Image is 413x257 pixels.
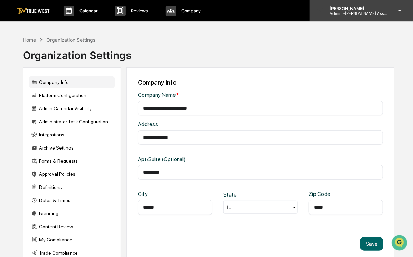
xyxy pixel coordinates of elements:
[47,84,88,96] a: 🗄️Attestations
[23,37,36,43] div: Home
[29,89,115,102] div: Platform Configuration
[309,191,342,197] div: Zip Code
[29,142,115,154] div: Archive Settings
[24,59,87,65] div: We're available if you need us!
[118,55,126,63] button: Start new chat
[360,237,383,251] button: Save
[29,76,115,88] div: Company Info
[29,207,115,220] div: Branding
[50,87,56,93] div: 🗄️
[29,220,115,233] div: Content Review
[138,156,248,162] div: Apt/Suite (Optional)
[138,121,248,127] div: Address
[4,84,47,96] a: 🖐️Preclearance
[17,8,50,14] img: logo
[49,116,84,122] a: Powered byPylon
[29,234,115,246] div: My Compliance
[7,53,19,65] img: 1746055101610-c473b297-6a78-478c-a979-82029cc54cd1
[46,37,95,43] div: Organization Settings
[138,79,383,86] div: Company Info
[7,87,12,93] div: 🖐️
[14,87,45,94] span: Preclearance
[176,8,204,13] p: Company
[7,14,126,25] p: How can we help?
[324,11,388,16] p: Admin • [PERSON_NAME] Asset Management
[57,87,86,94] span: Attestations
[29,168,115,180] div: Approval Policies
[29,102,115,115] div: Admin Calendar Visibility
[14,100,44,107] span: Data Lookup
[74,8,101,13] p: Calendar
[29,194,115,207] div: Dates & Times
[29,155,115,167] div: Forms & Requests
[29,128,115,141] div: Integrations
[7,101,12,106] div: 🔎
[4,97,46,110] a: 🔎Data Lookup
[324,6,388,11] p: [PERSON_NAME]
[126,8,152,13] p: Reviews
[69,117,84,122] span: Pylon
[24,53,113,59] div: Start new chat
[391,234,410,253] iframe: Open customer support
[138,191,171,197] div: City
[138,92,248,98] div: Company Name
[223,191,257,198] div: State
[29,115,115,128] div: Administrator Task Configuration
[29,181,115,193] div: Definitions
[23,44,131,61] div: Organization Settings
